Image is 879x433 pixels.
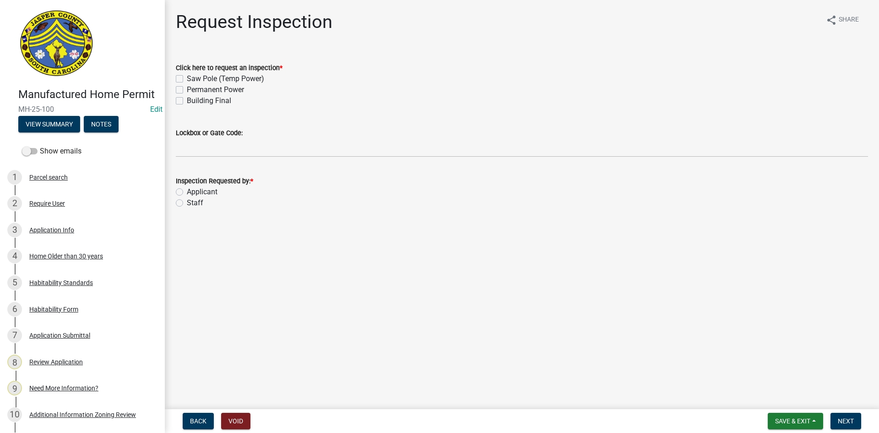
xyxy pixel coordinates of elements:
div: Require User [29,200,65,207]
label: Saw Pole (Temp Power) [187,73,264,84]
button: Save & Exit [768,413,823,429]
div: Parcel search [29,174,68,181]
div: 8 [7,355,22,369]
label: Click here to request an inspection [176,65,282,71]
div: Application Submittal [29,332,90,339]
a: Edit [150,105,163,114]
button: Notes [84,116,119,132]
span: MH-25-100 [18,105,146,114]
label: Building Final [187,95,231,106]
h4: Manufactured Home Permit [18,88,157,101]
wm-modal-confirm: Edit Application Number [150,105,163,114]
div: 10 [7,407,22,422]
div: 2 [7,196,22,211]
div: Additional Information Zoning Review [29,411,136,418]
span: Save & Exit [775,417,810,425]
img: Jasper County, South Carolina [18,10,95,78]
label: Inspection Requested by: [176,178,253,185]
div: 7 [7,328,22,343]
div: Review Application [29,359,83,365]
div: Need More Information? [29,385,98,391]
label: Lockbox or Gate Code: [176,130,243,137]
h1: Request Inspection [176,11,332,33]
span: Back [190,417,206,425]
wm-modal-confirm: Notes [84,121,119,128]
div: 5 [7,275,22,290]
div: 1 [7,170,22,185]
div: Habitability Form [29,306,78,312]
label: Show emails [22,146,81,157]
wm-modal-confirm: Summary [18,121,80,128]
button: View Summary [18,116,80,132]
label: Applicant [187,186,217,197]
span: Next [838,417,854,425]
div: 4 [7,249,22,263]
label: Permanent Power [187,84,244,95]
div: Habitability Standards [29,280,93,286]
i: share [826,15,837,26]
button: Void [221,413,250,429]
div: Application Info [29,227,74,233]
button: Back [183,413,214,429]
button: shareShare [819,11,866,29]
span: Share [839,15,859,26]
div: Home Older than 30 years [29,253,103,259]
div: 6 [7,302,22,317]
div: 9 [7,381,22,395]
div: 3 [7,223,22,237]
label: Staff [187,197,203,208]
button: Next [830,413,861,429]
